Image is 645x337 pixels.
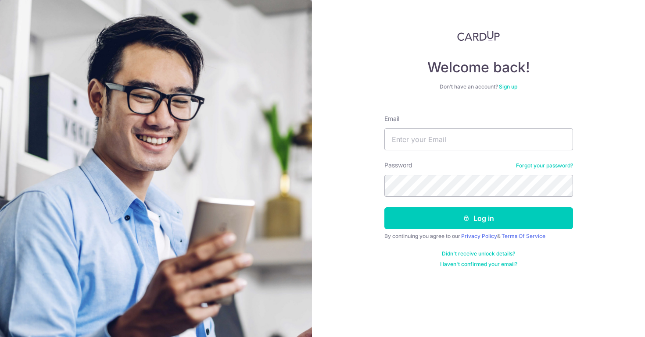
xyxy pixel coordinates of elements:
h4: Welcome back! [384,59,573,76]
a: Sign up [499,83,517,90]
label: Password [384,161,412,170]
input: Enter your Email [384,128,573,150]
a: Didn't receive unlock details? [442,250,515,257]
a: Privacy Policy [461,233,497,239]
button: Log in [384,207,573,229]
a: Terms Of Service [502,233,545,239]
img: CardUp Logo [457,31,500,41]
label: Email [384,114,399,123]
a: Forgot your password? [516,162,573,169]
div: Don’t have an account? [384,83,573,90]
div: By continuing you agree to our & [384,233,573,240]
a: Haven't confirmed your email? [440,261,517,268]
